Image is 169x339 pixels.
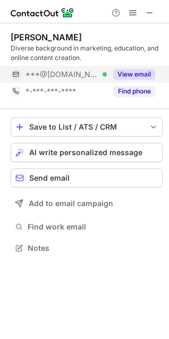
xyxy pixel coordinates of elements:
span: Find work email [28,222,158,232]
img: ContactOut v5.3.10 [11,6,74,19]
button: Notes [11,241,163,256]
div: Diverse background in marketing, education, and online content creation. [11,44,163,63]
span: ***@[DOMAIN_NAME] [26,70,99,79]
span: Send email [29,174,70,182]
div: [PERSON_NAME] [11,32,82,43]
button: Reveal Button [113,69,155,80]
span: Notes [28,243,158,253]
button: save-profile-one-click [11,117,163,137]
span: Add to email campaign [29,199,113,208]
div: Save to List / ATS / CRM [29,123,144,131]
button: Find work email [11,219,163,234]
button: Add to email campaign [11,194,163,213]
button: Reveal Button [113,86,155,97]
button: AI write personalized message [11,143,163,162]
button: Send email [11,168,163,188]
span: AI write personalized message [29,148,142,157]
